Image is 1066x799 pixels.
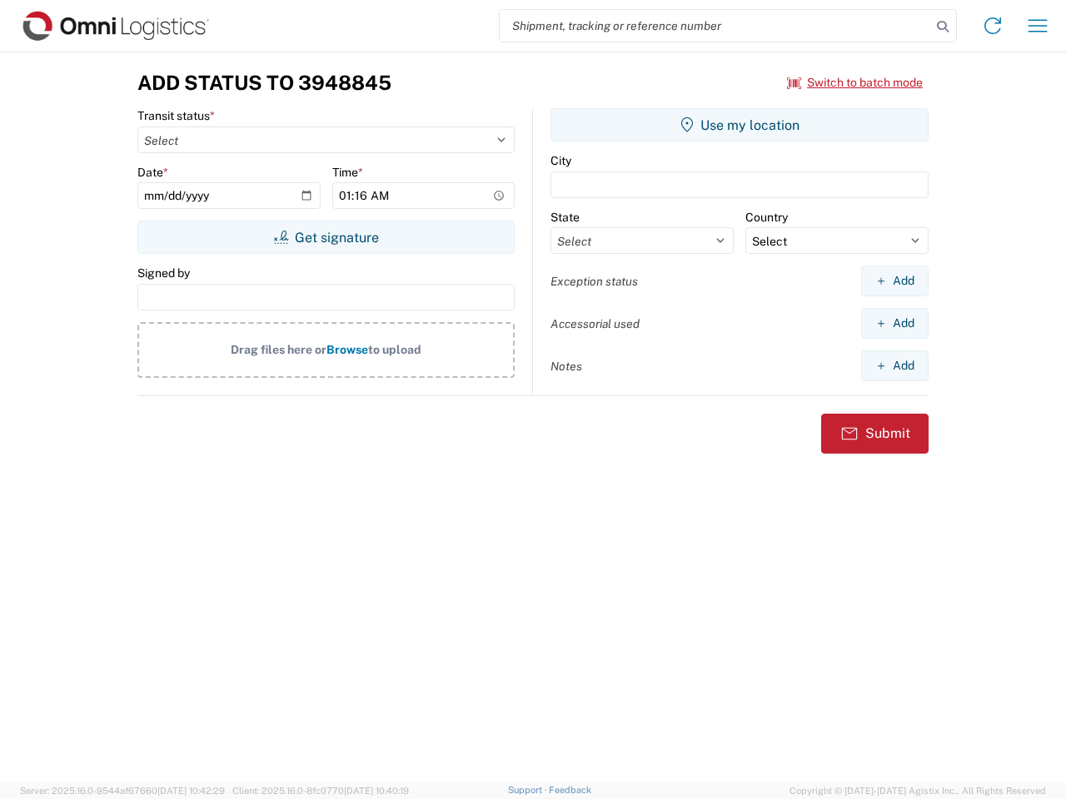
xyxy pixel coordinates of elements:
[137,71,391,95] h3: Add Status to 3948845
[326,343,368,356] span: Browse
[861,350,929,381] button: Add
[137,266,190,280] label: Signed by
[550,153,571,168] label: City
[232,786,409,796] span: Client: 2025.16.0-8fc0770
[549,785,591,795] a: Feedback
[861,266,929,296] button: Add
[137,108,215,123] label: Transit status
[861,308,929,339] button: Add
[550,210,580,225] label: State
[550,316,640,331] label: Accessorial used
[344,786,409,796] span: [DATE] 10:40:19
[500,10,931,42] input: Shipment, tracking or reference number
[550,359,582,374] label: Notes
[137,165,168,180] label: Date
[821,414,929,454] button: Submit
[550,274,638,289] label: Exception status
[368,343,421,356] span: to upload
[157,786,225,796] span: [DATE] 10:42:29
[137,221,515,254] button: Get signature
[550,108,929,141] button: Use my location
[787,69,923,97] button: Switch to batch mode
[231,343,326,356] span: Drag files here or
[20,786,225,796] span: Server: 2025.16.0-9544af67660
[790,783,1046,798] span: Copyright © [DATE]-[DATE] Agistix Inc., All Rights Reserved
[508,785,550,795] a: Support
[745,210,788,225] label: Country
[332,165,363,180] label: Time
